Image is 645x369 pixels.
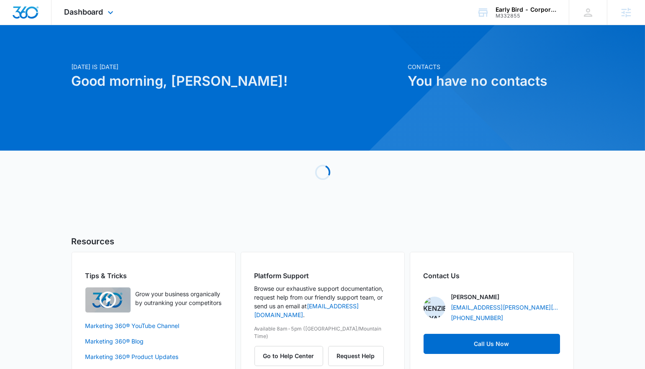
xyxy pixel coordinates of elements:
div: account id [496,13,557,19]
h2: Contact Us [424,271,560,281]
a: Request Help [328,352,384,359]
a: Marketing 360® YouTube Channel [85,321,222,330]
p: Available 8am-5pm ([GEOGRAPHIC_DATA]/Mountain Time) [254,325,391,340]
a: Marketing 360® Blog [85,337,222,346]
a: [EMAIL_ADDRESS][PERSON_NAME][DOMAIN_NAME] [451,303,560,312]
a: [PHONE_NUMBER] [451,313,504,322]
a: Marketing 360® Product Updates [85,352,222,361]
h1: Good morning, [PERSON_NAME]! [72,71,403,91]
button: Go to Help Center [254,346,323,366]
div: account name [496,6,557,13]
p: Contacts [408,62,574,71]
p: [DATE] is [DATE] [72,62,403,71]
a: Call Us Now [424,334,560,354]
a: Go to Help Center [254,352,328,359]
img: Quick Overview Video [85,287,131,313]
span: Dashboard [64,8,103,16]
button: Request Help [328,346,384,366]
img: Kenzie Ryan [424,297,445,318]
p: [PERSON_NAME] [451,292,500,301]
h2: Platform Support [254,271,391,281]
h2: Tips & Tricks [85,271,222,281]
h5: Resources [72,235,574,248]
h1: You have no contacts [408,71,574,91]
p: Browse our exhaustive support documentation, request help from our friendly support team, or send... [254,284,391,319]
p: Grow your business organically by outranking your competitors [136,290,222,307]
